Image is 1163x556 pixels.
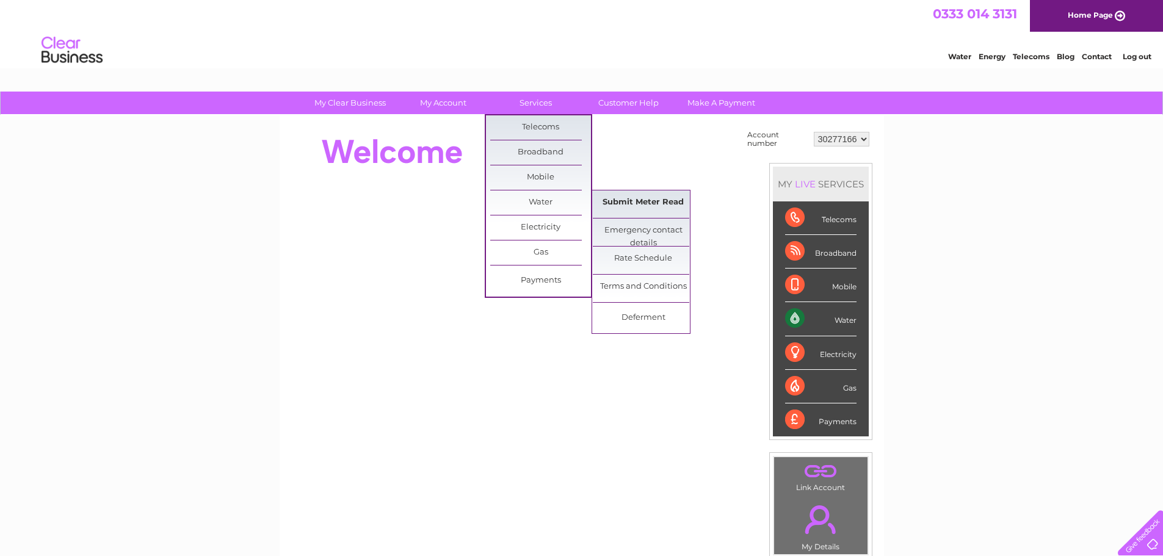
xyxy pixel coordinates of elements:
a: . [777,498,864,541]
a: Emergency contact details [593,218,694,243]
div: Clear Business is a trading name of Verastar Limited (registered in [GEOGRAPHIC_DATA] No. 3667643... [294,7,871,59]
a: . [777,460,864,482]
a: Terms and Conditions [593,275,694,299]
div: Gas [785,370,857,403]
div: Broadband [785,235,857,269]
a: Rate Schedule [593,247,694,271]
a: Submit Meter Read [593,190,694,215]
a: Electricity [490,215,591,240]
a: Telecoms [490,115,591,140]
div: Water [785,302,857,336]
td: My Details [774,495,868,555]
div: Electricity [785,336,857,370]
a: Broadband [490,140,591,165]
div: Telecoms [785,201,857,235]
a: My Account [393,92,493,114]
div: LIVE [792,178,818,190]
a: Payments [490,269,591,293]
a: Water [948,52,971,61]
a: Deferment [593,306,694,330]
a: Energy [979,52,1005,61]
a: Telecoms [1013,52,1049,61]
a: 0333 014 3131 [933,6,1017,21]
a: Mobile [490,165,591,190]
div: Payments [785,403,857,436]
a: Gas [490,240,591,265]
div: Mobile [785,269,857,302]
td: Link Account [774,457,868,495]
a: Log out [1123,52,1151,61]
a: Contact [1082,52,1112,61]
a: Customer Help [578,92,679,114]
a: Blog [1057,52,1074,61]
div: MY SERVICES [773,167,869,201]
a: Make A Payment [671,92,772,114]
a: Services [485,92,586,114]
a: My Clear Business [300,92,400,114]
img: logo.png [41,32,103,69]
td: Account number [744,128,811,151]
a: Water [490,190,591,215]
